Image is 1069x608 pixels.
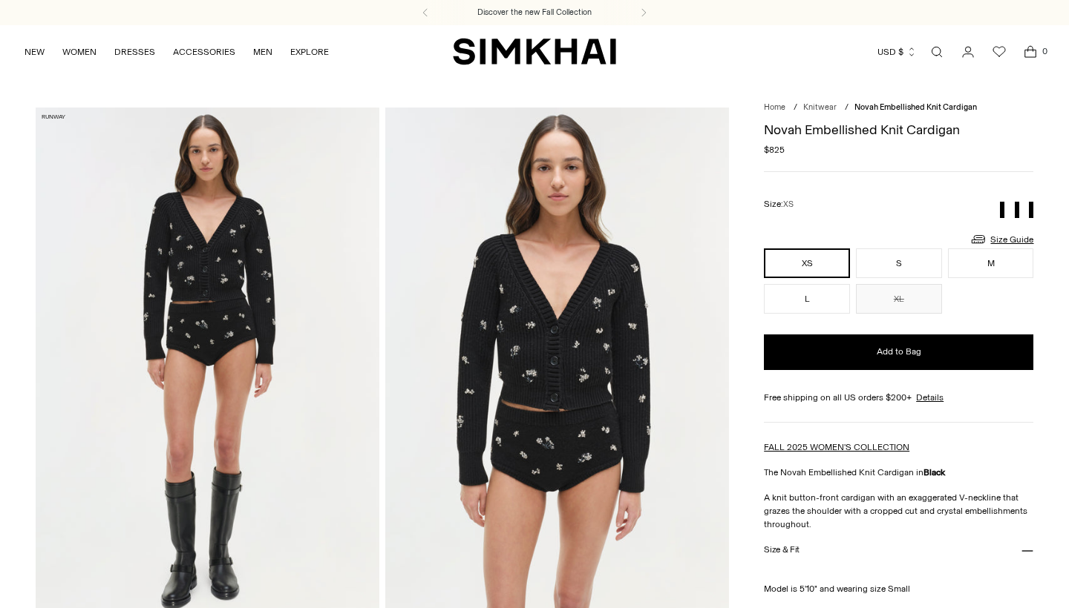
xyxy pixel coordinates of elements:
[173,36,235,68] a: ACCESSORIES
[764,197,794,211] label: Size:
[764,248,850,278] button: XS
[970,230,1033,248] a: Size Guide
[764,284,850,314] button: L
[803,102,837,112] a: Knitwear
[953,37,983,67] a: Go to the account page
[794,102,797,114] div: /
[923,467,945,478] strong: Black
[984,37,1014,67] a: Wishlist
[877,36,917,68] button: USD $
[764,531,1033,569] button: Size & Fit
[764,334,1033,370] button: Add to Bag
[948,248,1034,278] button: M
[114,36,155,68] a: DRESSES
[453,37,616,66] a: SIMKHAI
[477,7,592,19] a: Discover the new Fall Collection
[764,545,800,555] h3: Size & Fit
[62,36,97,68] a: WOMEN
[922,37,952,67] a: Open search modal
[1038,44,1051,58] span: 0
[916,391,944,404] a: Details
[764,491,1033,531] p: A knit button-front cardigan with an exaggerated V-neckline that grazes the shoulder with a cropp...
[764,466,1033,479] p: The Novah Embellished Knit Cardigan in
[764,391,1033,404] div: Free shipping on all US orders $200+
[854,102,977,112] span: Novah Embellished Knit Cardigan
[783,199,794,209] span: XS
[1016,37,1045,67] a: Open cart modal
[764,102,785,112] a: Home
[856,284,942,314] button: XL
[764,102,1033,114] nav: breadcrumbs
[764,569,1033,595] p: Model is 5'10" and wearing size Small
[877,346,921,358] span: Add to Bag
[764,143,785,156] span: $825
[764,442,909,452] a: FALL 2025 WOMEN'S COLLECTION
[24,36,45,68] a: NEW
[764,123,1033,136] h1: Novah Embellished Knit Cardigan
[845,102,849,114] div: /
[290,36,329,68] a: EXPLORE
[856,248,942,278] button: S
[253,36,272,68] a: MEN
